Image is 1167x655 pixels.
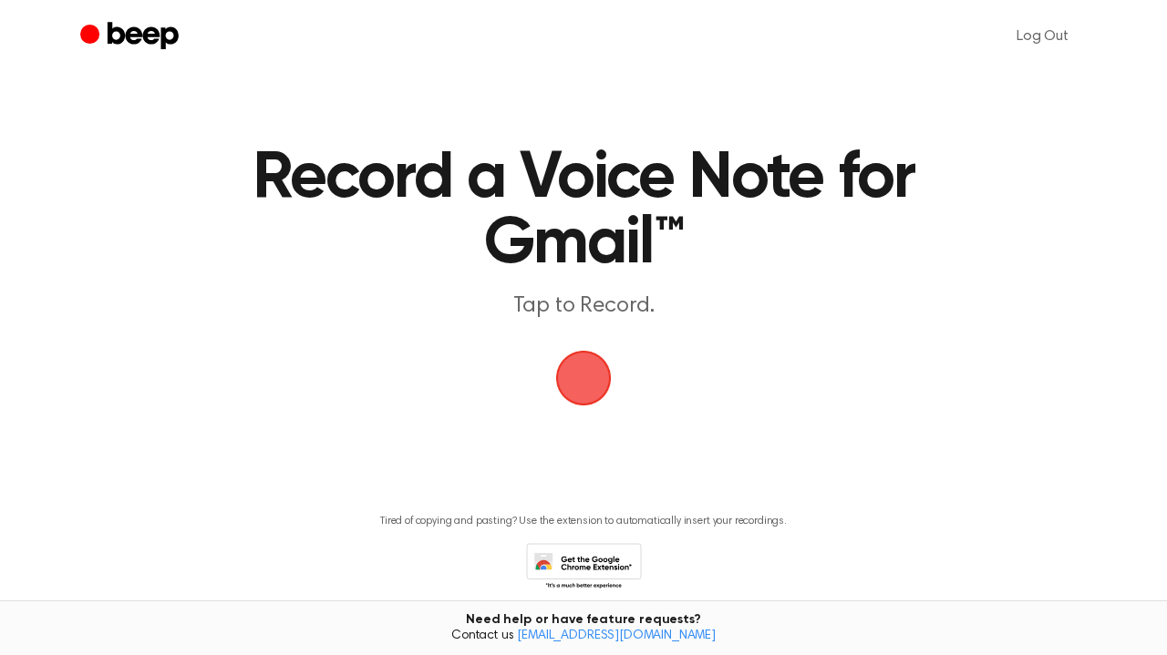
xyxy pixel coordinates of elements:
a: Beep [80,19,183,55]
p: Tired of copying and pasting? Use the extension to automatically insert your recordings. [380,515,787,528]
p: Tap to Record. [233,292,934,322]
button: Beep Logo [556,351,611,405]
a: Log Out [998,15,1087,58]
a: [EMAIL_ADDRESS][DOMAIN_NAME] [517,629,716,642]
span: Contact us [11,629,1156,645]
h1: Record a Voice Note for Gmail™ [197,146,970,277]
